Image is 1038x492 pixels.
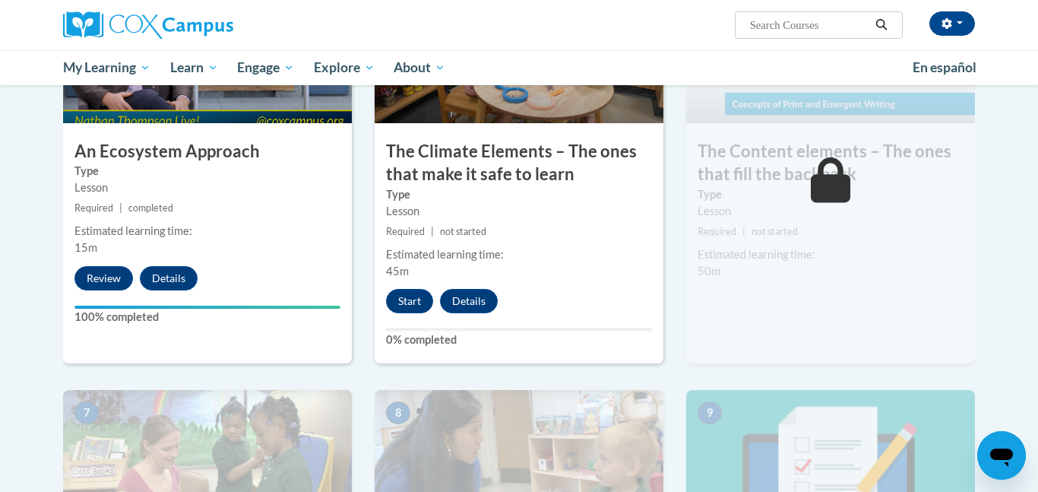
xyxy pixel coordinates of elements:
[74,266,133,290] button: Review
[698,186,964,203] label: Type
[386,203,652,220] div: Lesson
[53,50,160,85] a: My Learning
[440,289,498,313] button: Details
[386,246,652,263] div: Estimated learning time:
[698,402,722,424] span: 9
[929,11,975,36] button: Account Settings
[237,59,294,77] span: Engage
[160,50,228,85] a: Learn
[63,140,352,163] h3: An Ecosystem Approach
[74,241,97,254] span: 15m
[431,226,434,237] span: |
[977,431,1026,480] iframe: Button to launch messaging window
[913,59,976,75] span: En español
[40,50,998,85] div: Main menu
[742,226,745,237] span: |
[63,11,233,39] img: Cox Campus
[903,52,986,84] a: En español
[440,226,486,237] span: not started
[74,163,340,179] label: Type
[375,140,663,187] h3: The Climate Elements – The ones that make it safe to learn
[119,202,122,214] span: |
[386,265,409,278] span: 45m
[386,332,652,348] label: 0% completed
[698,226,736,237] span: Required
[128,202,173,214] span: completed
[74,179,340,196] div: Lesson
[74,223,340,240] div: Estimated learning time:
[74,202,113,214] span: Required
[748,16,870,34] input: Search Courses
[140,266,198,290] button: Details
[314,59,375,77] span: Explore
[752,226,798,237] span: not started
[170,59,218,77] span: Learn
[74,309,340,325] label: 100% completed
[698,246,964,263] div: Estimated learning time:
[698,265,720,278] span: 50m
[386,402,410,424] span: 8
[386,186,652,203] label: Type
[686,140,975,187] h3: The Content elements – The ones that fill the backpack
[74,306,340,309] div: Your progress
[386,289,433,313] button: Start
[227,50,304,85] a: Engage
[74,402,99,424] span: 7
[304,50,385,85] a: Explore
[870,16,893,34] button: Search
[386,226,425,237] span: Required
[698,203,964,220] div: Lesson
[63,59,150,77] span: My Learning
[385,50,456,85] a: About
[63,11,352,39] a: Cox Campus
[394,59,445,77] span: About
